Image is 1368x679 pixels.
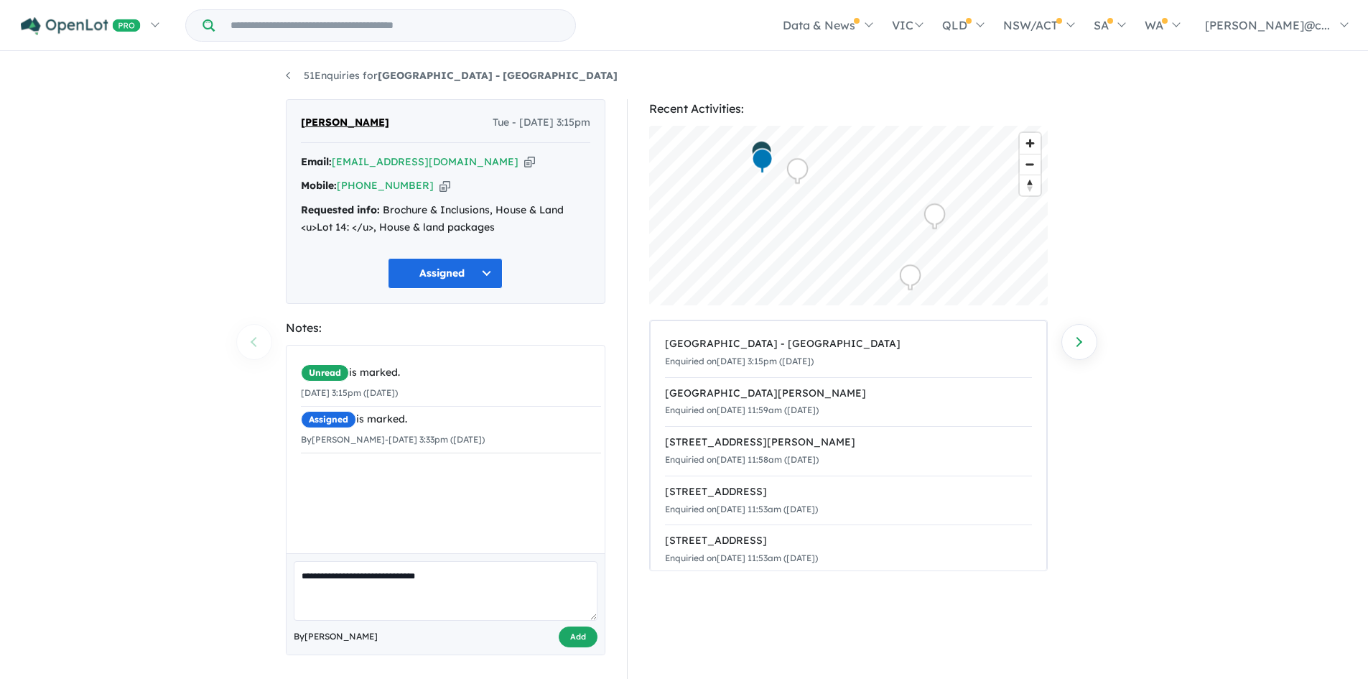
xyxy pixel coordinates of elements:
div: [STREET_ADDRESS][PERSON_NAME] [665,434,1032,451]
div: [STREET_ADDRESS] [665,532,1032,550]
input: Try estate name, suburb, builder or developer [218,10,572,41]
div: Map marker [786,158,808,185]
div: [GEOGRAPHIC_DATA][PERSON_NAME] [665,385,1032,402]
a: [PHONE_NUMBER] [337,179,434,192]
div: Recent Activities: [649,99,1048,119]
small: Enquiried on [DATE] 11:59am ([DATE]) [665,405,819,415]
small: By [PERSON_NAME] - [DATE] 3:33pm ([DATE]) [301,434,485,445]
div: [GEOGRAPHIC_DATA] - [GEOGRAPHIC_DATA] [665,336,1032,353]
span: [PERSON_NAME] [301,114,389,131]
div: [STREET_ADDRESS] [665,484,1032,501]
span: Tue - [DATE] 3:15pm [493,114,590,131]
div: Map marker [899,264,921,291]
div: Map marker [923,203,945,230]
span: [PERSON_NAME]@c... [1205,18,1330,32]
canvas: Map [649,126,1048,305]
div: Brochure & Inclusions, House & Land <u>Lot 14: </u>, House & land packages [301,202,590,236]
div: Notes: [286,318,605,338]
strong: Email: [301,155,332,168]
button: Reset bearing to north [1020,175,1041,195]
a: [EMAIL_ADDRESS][DOMAIN_NAME] [332,155,518,168]
small: [DATE] 3:15pm ([DATE]) [301,387,398,398]
strong: Requested info: [301,203,380,216]
img: Openlot PRO Logo White [21,17,141,35]
button: Copy [439,178,450,193]
button: Assigned [388,258,503,289]
small: Enquiried on [DATE] 11:53am ([DATE]) [665,504,818,514]
a: [STREET_ADDRESS]Enquiried on[DATE] 11:53am ([DATE]) [665,476,1032,526]
strong: Mobile: [301,179,337,192]
nav: breadcrumb [286,68,1083,85]
small: Enquiried on [DATE] 11:53am ([DATE]) [665,553,818,563]
div: is marked. [301,411,601,428]
a: [GEOGRAPHIC_DATA][PERSON_NAME]Enquiried on[DATE] 11:59am ([DATE]) [665,377,1032,428]
button: Zoom out [1020,154,1041,175]
small: Enquiried on [DATE] 11:58am ([DATE]) [665,454,819,465]
a: [STREET_ADDRESS]Enquiried on[DATE] 11:53am ([DATE]) [665,525,1032,575]
span: Assigned [301,411,356,428]
span: Unread [301,364,349,382]
strong: [GEOGRAPHIC_DATA] - [GEOGRAPHIC_DATA] [378,69,618,82]
a: [GEOGRAPHIC_DATA] - [GEOGRAPHIC_DATA]Enquiried on[DATE] 3:15pm ([DATE]) [665,328,1032,378]
div: Map marker [750,140,772,167]
button: Copy [524,154,535,170]
div: Map marker [751,148,773,175]
small: Enquiried on [DATE] 3:15pm ([DATE]) [665,356,814,366]
span: By [PERSON_NAME] [294,629,378,644]
button: Zoom in [1020,133,1041,154]
div: is marked. [301,364,601,382]
a: 51Enquiries for[GEOGRAPHIC_DATA] - [GEOGRAPHIC_DATA] [286,69,618,82]
a: [STREET_ADDRESS][PERSON_NAME]Enquiried on[DATE] 11:58am ([DATE]) [665,426,1032,476]
button: Add [559,627,597,647]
